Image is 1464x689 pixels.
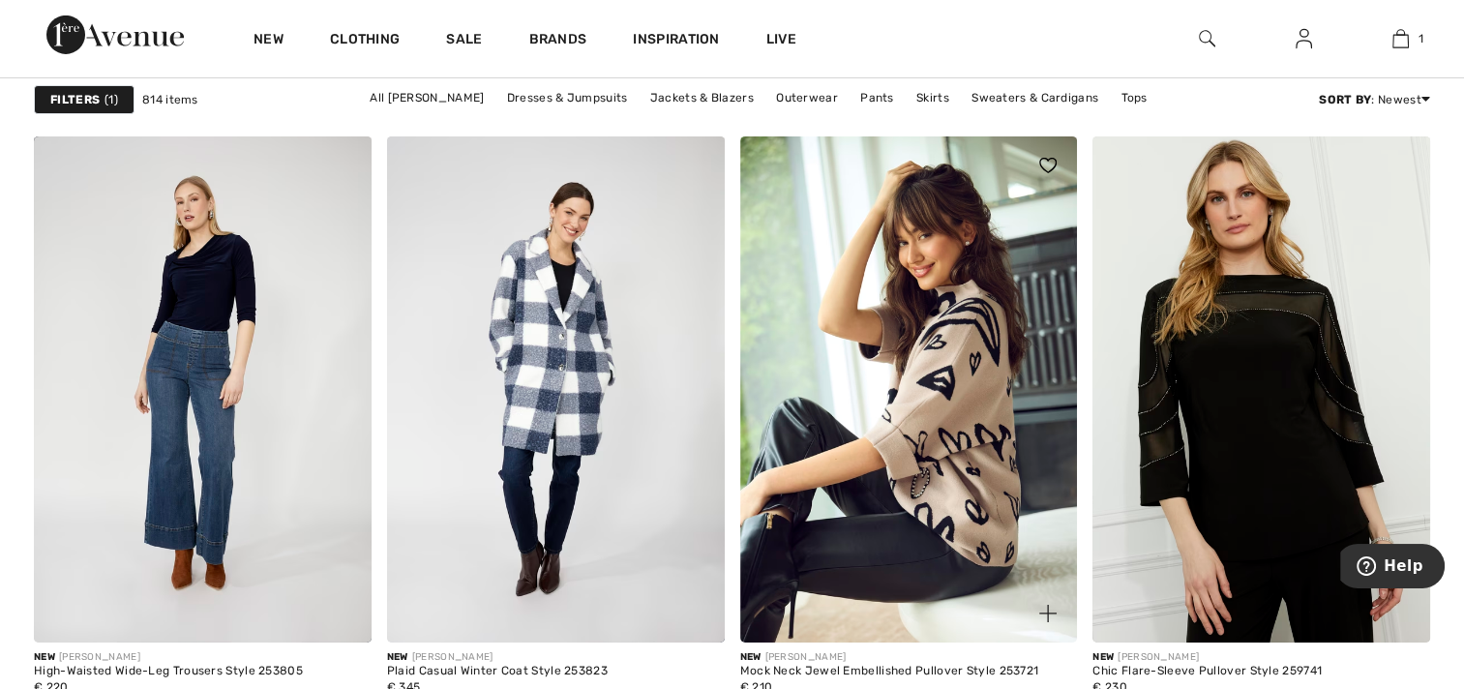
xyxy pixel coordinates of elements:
[1039,158,1057,173] img: heart_black_full.svg
[633,31,719,51] span: Inspiration
[529,31,587,51] a: Brands
[1340,544,1445,592] iframe: Opens a widget where you can find more information
[34,665,303,678] div: High-Waisted Wide-Leg Trousers Style 253805
[497,85,638,110] a: Dresses & Jumpsuits
[907,85,959,110] a: Skirts
[46,15,184,54] img: 1ère Avenue
[1092,665,1322,678] div: Chic Flare-Sleeve Pullover Style 259741
[334,158,351,173] img: heart_black_full.svg
[1392,605,1410,622] img: plus_v2.svg
[740,665,1039,678] div: Mock Neck Jewel Embellished Pullover Style 253721
[254,31,284,51] a: New
[1280,27,1328,51] a: Sign In
[34,651,55,663] span: New
[1392,27,1409,50] img: My Bag
[1199,27,1215,50] img: search the website
[766,29,796,49] a: Live
[1319,91,1430,108] div: : Newest
[50,91,100,108] strong: Filters
[387,136,725,643] img: Plaid Casual Winter Coat Style 253823. Blue/Off White
[1111,85,1156,110] a: Tops
[740,651,762,663] span: New
[334,605,351,622] img: plus_v2.svg
[387,665,608,678] div: Plaid Casual Winter Coat Style 253823
[687,605,704,622] img: plus_v2.svg
[641,85,763,110] a: Jackets & Blazers
[740,650,1039,665] div: [PERSON_NAME]
[34,650,303,665] div: [PERSON_NAME]
[387,651,408,663] span: New
[1039,605,1057,622] img: plus_v2.svg
[851,85,904,110] a: Pants
[34,136,372,643] img: High-Waisted Wide-Leg Trousers Style 253805. Blue
[360,85,493,110] a: All [PERSON_NAME]
[1319,93,1371,106] strong: Sort By
[1392,158,1410,173] img: heart_black_full.svg
[1092,136,1430,643] img: Chic Flare-Sleeve Pullover Style 259741. Black
[387,650,608,665] div: [PERSON_NAME]
[446,31,482,51] a: Sale
[1092,650,1322,665] div: [PERSON_NAME]
[1092,651,1114,663] span: New
[962,85,1108,110] a: Sweaters & Cardigans
[1353,27,1448,50] a: 1
[105,91,118,108] span: 1
[687,158,704,173] img: heart_black_full.svg
[1419,30,1423,47] span: 1
[142,91,198,108] span: 814 items
[1296,27,1312,50] img: My Info
[766,85,848,110] a: Outerwear
[740,136,1078,643] a: Mock Neck Jewel Embellished Pullover Style 253721. Beige/Black
[330,31,400,51] a: Clothing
